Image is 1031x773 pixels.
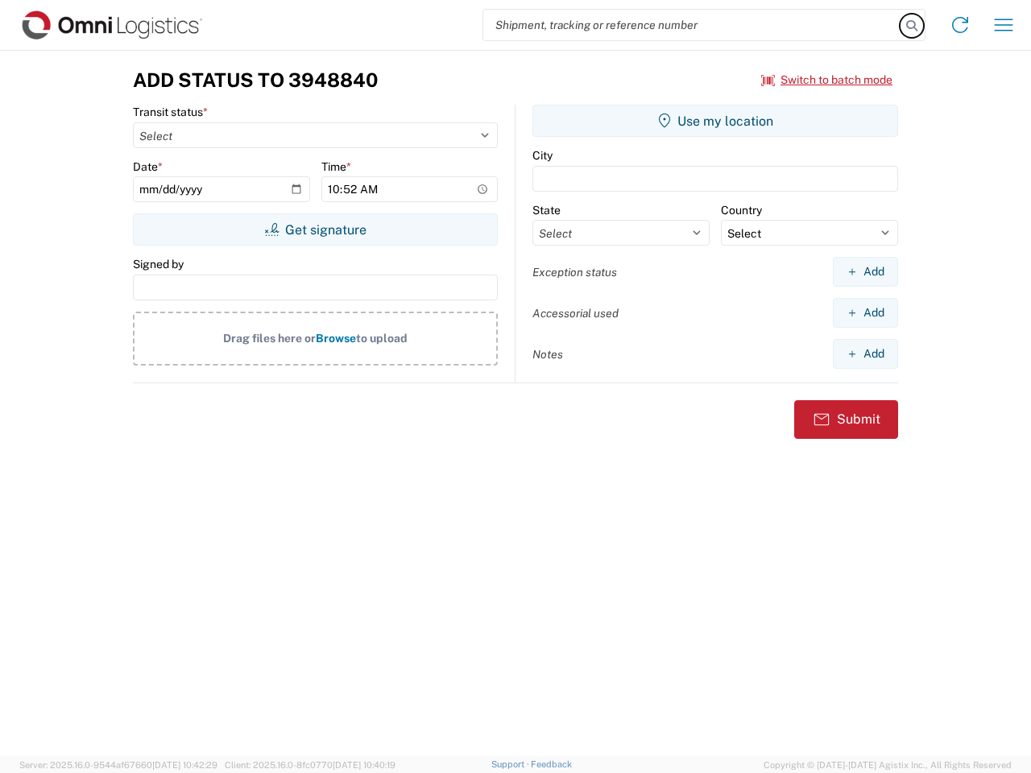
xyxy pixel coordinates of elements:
[133,68,378,92] h3: Add Status to 3948840
[532,306,619,320] label: Accessorial used
[321,159,351,174] label: Time
[531,759,572,769] a: Feedback
[721,203,762,217] label: Country
[316,332,356,345] span: Browse
[19,760,217,770] span: Server: 2025.16.0-9544af67660
[532,265,617,279] label: Exception status
[833,339,898,369] button: Add
[532,347,563,362] label: Notes
[761,67,892,93] button: Switch to batch mode
[133,159,163,174] label: Date
[532,148,553,163] label: City
[133,105,208,119] label: Transit status
[133,257,184,271] label: Signed by
[532,105,898,137] button: Use my location
[356,332,408,345] span: to upload
[223,332,316,345] span: Drag files here or
[833,298,898,328] button: Add
[491,759,532,769] a: Support
[225,760,395,770] span: Client: 2025.16.0-8fc0770
[794,400,898,439] button: Submit
[333,760,395,770] span: [DATE] 10:40:19
[483,10,901,40] input: Shipment, tracking or reference number
[152,760,217,770] span: [DATE] 10:42:29
[833,257,898,287] button: Add
[532,203,561,217] label: State
[764,758,1012,772] span: Copyright © [DATE]-[DATE] Agistix Inc., All Rights Reserved
[133,213,498,246] button: Get signature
